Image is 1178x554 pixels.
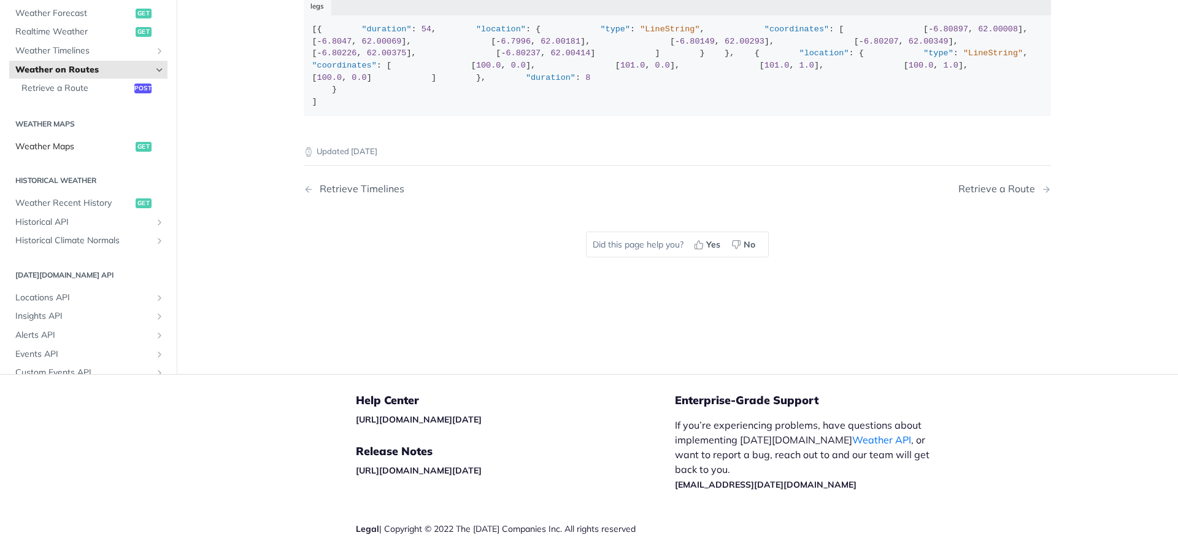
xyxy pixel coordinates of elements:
span: - [317,49,322,58]
a: Weather TimelinesShow subpages for Weather Timelines [9,42,167,60]
a: Retrieve a Routepost [15,79,167,98]
span: Weather Timelines [15,45,152,57]
h2: Historical Weather [9,175,167,186]
a: Historical Climate NormalsShow subpages for Historical Climate Normals [9,232,167,250]
span: 100.0 [909,61,934,70]
span: Custom Events API [15,367,152,379]
span: - [501,49,506,58]
span: 0.0 [655,61,670,70]
a: Weather API [852,434,911,446]
span: "coordinates" [764,25,829,34]
h5: Help Center [356,393,675,408]
span: 8 [585,73,590,82]
span: "LineString" [640,25,699,34]
span: Historical API [15,216,152,228]
span: post [134,84,152,93]
span: "duration" [362,25,412,34]
span: - [496,37,501,46]
a: Weather Forecastget [9,4,167,23]
span: "location" [799,49,849,58]
h2: [DATE][DOMAIN_NAME] API [9,270,167,281]
span: 54 [422,25,431,34]
button: Show subpages for Custom Events API [155,368,164,378]
a: Locations APIShow subpages for Locations API [9,289,167,307]
span: - [675,37,680,46]
span: - [317,37,322,46]
span: 62.00349 [909,37,949,46]
div: | Copyright © 2022 The [DATE] Companies Inc. All rights reserved [356,523,675,535]
a: Historical APIShow subpages for Historical API [9,213,167,232]
span: 6.80226 [322,49,357,58]
span: No [744,238,755,251]
span: 1.0 [799,61,814,70]
span: "type" [600,25,630,34]
h2: Weather Maps [9,119,167,130]
span: "duration" [526,73,576,82]
span: Yes [706,238,720,251]
button: Show subpages for Historical API [155,217,164,227]
span: 62.00375 [367,49,407,58]
span: 100.0 [317,73,342,82]
p: If you’re experiencing problems, have questions about implementing [DATE][DOMAIN_NAME] , or want ... [675,418,942,491]
span: Realtime Weather [15,26,133,38]
span: Events API [15,348,152,361]
button: Show subpages for Insights API [155,311,164,321]
span: get [136,198,152,208]
p: Updated [DATE] [304,146,1051,158]
a: Insights APIShow subpages for Insights API [9,307,167,326]
span: Locations API [15,292,152,304]
div: [{ : , : { : , : [ [ , ], [ , ], [ , ], [ , ], [ , ], [ , ], [ , ] ] } }, { : { : , : [ [ , ], [ ... [312,23,1043,107]
span: Historical Climate Normals [15,235,152,247]
div: Retrieve a Route [958,183,1041,195]
span: 6.80207 [864,37,899,46]
span: Weather on Routes [15,64,152,76]
nav: Pagination Controls [304,171,1051,207]
span: get [136,142,152,152]
h5: Enterprise-Grade Support [675,393,962,408]
button: Yes [690,235,727,254]
span: 101.0 [764,61,790,70]
div: Did this page help you? [586,232,769,257]
span: "LineString" [963,49,1023,58]
span: - [859,37,864,46]
a: [URL][DOMAIN_NAME][DATE] [356,465,482,476]
a: Weather on RoutesHide subpages for Weather on Routes [9,61,167,79]
span: "location" [476,25,526,34]
span: 6.7996 [501,37,531,46]
div: Retrieve Timelines [314,183,404,195]
button: No [727,235,762,254]
span: 6.80897 [933,25,968,34]
span: 62.00181 [541,37,580,46]
span: get [136,9,152,18]
a: Previous Page: Retrieve Timelines [304,183,624,195]
span: 62.00293 [725,37,764,46]
span: 6.80237 [506,49,541,58]
button: Show subpages for Locations API [155,293,164,303]
span: Insights API [15,310,152,322]
h5: Release Notes [356,444,675,459]
a: Events APIShow subpages for Events API [9,345,167,364]
span: 62.00414 [550,49,590,58]
a: Realtime Weatherget [9,23,167,41]
span: Weather Recent History [15,197,133,209]
a: Weather Recent Historyget [9,194,167,213]
span: 1.0 [944,61,958,70]
span: "coordinates" [312,61,377,70]
span: 6.8047 [322,37,352,46]
button: Show subpages for Events API [155,349,164,359]
span: 0.0 [352,73,366,82]
span: get [136,27,152,37]
span: 6.80149 [680,37,715,46]
a: Legal [356,523,379,534]
a: Next Page: Retrieve a Route [958,183,1051,195]
span: "type" [923,49,953,58]
span: 101.0 [620,61,645,70]
a: [EMAIL_ADDRESS][DATE][DOMAIN_NAME] [675,479,857,490]
a: Weather Mapsget [9,138,167,156]
span: 62.00008 [978,25,1018,34]
button: Hide subpages for Weather on Routes [155,65,164,75]
button: Show subpages for Historical Climate Normals [155,236,164,246]
span: 62.00069 [362,37,402,46]
span: 0.0 [511,61,526,70]
span: Weather Maps [15,141,133,153]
